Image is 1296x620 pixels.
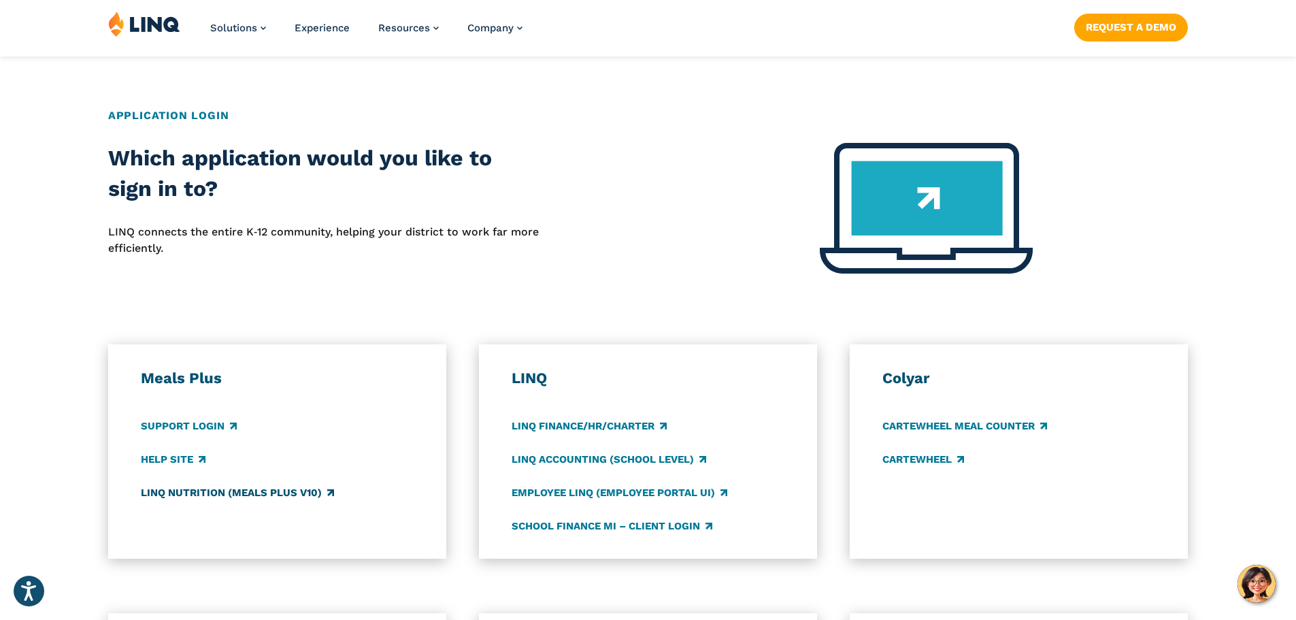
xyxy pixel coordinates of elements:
img: LINQ | K‑12 Software [108,11,180,37]
a: Help Site [141,452,205,467]
a: CARTEWHEEL Meal Counter [882,419,1047,434]
a: School Finance MI – Client Login [512,519,712,534]
a: Request a Demo [1074,14,1188,41]
a: Support Login [141,419,237,434]
span: Solutions [210,22,257,34]
span: Company [467,22,514,34]
a: CARTEWHEEL [882,452,964,467]
p: LINQ connects the entire K‑12 community, helping your district to work far more efficiently. [108,224,539,257]
h2: Which application would you like to sign in to? [108,143,539,205]
h3: LINQ [512,369,785,388]
h3: Colyar [882,369,1156,388]
h3: Meals Plus [141,369,414,388]
a: Company [467,22,522,34]
a: LINQ Accounting (school level) [512,452,706,467]
a: LINQ Nutrition (Meals Plus v10) [141,485,334,500]
a: LINQ Finance/HR/Charter [512,419,667,434]
a: Resources [378,22,439,34]
a: Experience [295,22,350,34]
h2: Application Login [108,108,1188,124]
button: Hello, have a question? Let’s chat. [1237,565,1276,603]
span: Resources [378,22,430,34]
nav: Primary Navigation [210,11,522,56]
a: Employee LINQ (Employee Portal UI) [512,485,727,500]
nav: Button Navigation [1074,11,1188,41]
a: Solutions [210,22,266,34]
